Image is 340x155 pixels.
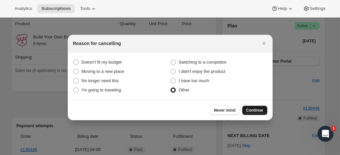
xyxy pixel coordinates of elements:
span: I'm going to traveling [82,87,121,92]
span: I have too much [179,78,209,83]
span: Doesn't fit my budget [82,60,122,65]
button: Help [267,4,297,13]
span: Help [278,6,287,11]
button: Subscriptions [37,4,75,13]
span: Continue [246,108,263,113]
h2: Reason for cancelling [73,40,121,47]
span: Tools [80,6,90,11]
span: No longer need this [82,78,119,83]
span: I didn't enjoy the product [179,69,225,74]
span: Switching to a competitor [179,60,227,65]
button: Close [259,39,269,48]
button: Tools [76,4,101,13]
span: Analytics [15,6,32,11]
iframe: Intercom live chat [318,126,333,142]
button: Settings [299,4,329,13]
span: Other [179,87,190,92]
button: Analytics [11,4,36,13]
span: Settings [310,6,325,11]
span: Moving to a new place [82,69,124,74]
span: 1 [331,126,336,131]
button: Continue [242,106,267,115]
span: Never mind [214,108,235,113]
button: Never mind [210,106,239,115]
span: Subscriptions [41,6,71,11]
